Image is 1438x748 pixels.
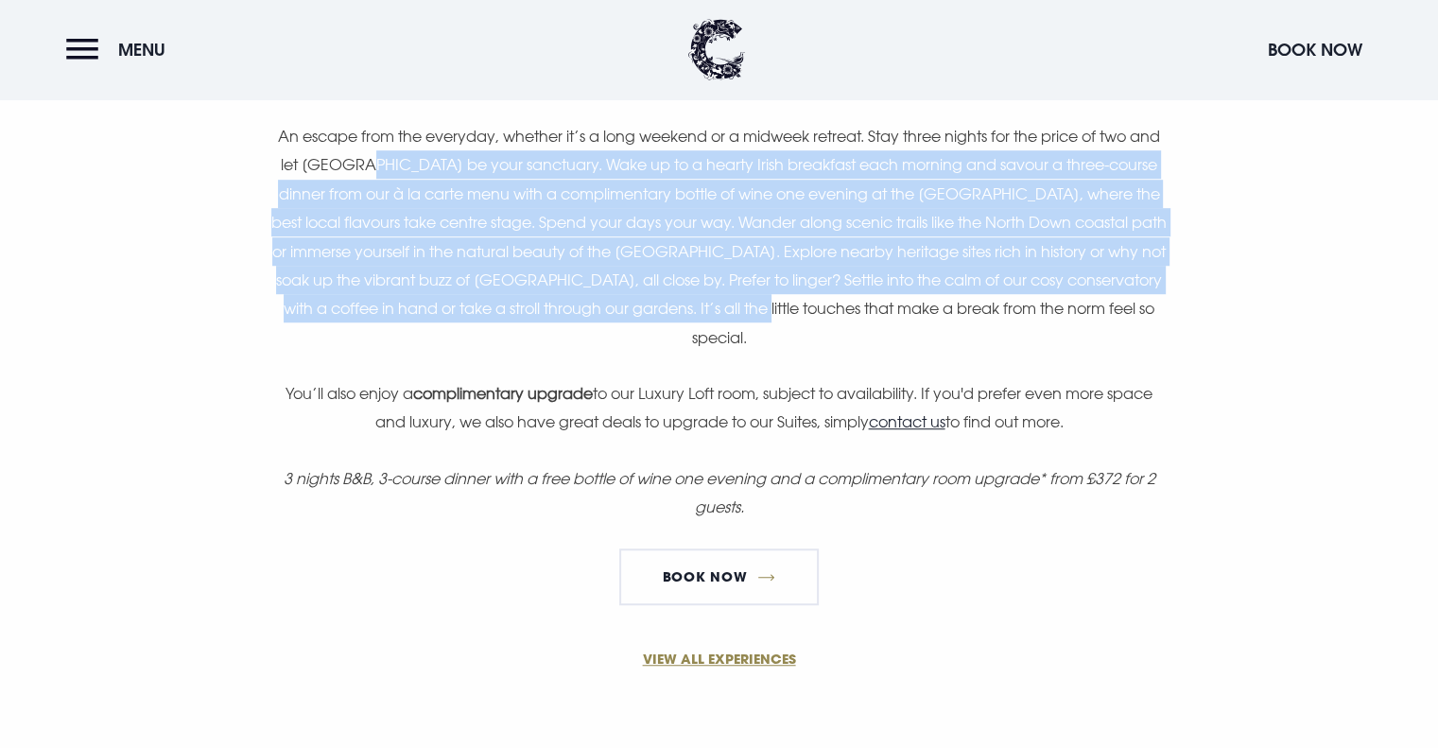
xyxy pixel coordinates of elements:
[269,379,1169,437] p: You’ll also enjoy a to our Luxury Loft room, subject to availability. If you'd prefer even more s...
[868,412,944,431] a: contact us
[688,19,745,80] img: Clandeboye Lodge
[269,649,1169,669] a: VIEW ALL EXPERIENCES
[118,39,165,61] span: Menu
[66,29,175,70] button: Menu
[269,122,1169,352] p: An escape from the everyday, whether it’s a long weekend or a midweek retreat. Stay three nights ...
[1258,29,1372,70] button: Book Now
[283,469,1154,516] em: 3 nights B&B, 3-course dinner with a free bottle of wine one evening and a complimentary room upg...
[619,548,818,605] a: Book Now
[413,384,593,403] strong: complimentary upgrade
